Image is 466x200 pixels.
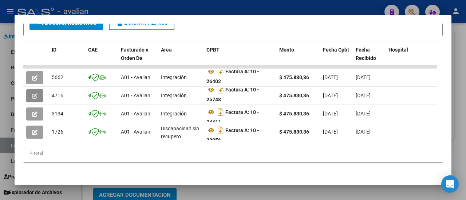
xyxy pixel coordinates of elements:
[118,42,158,74] datatable-header-cell: Facturado x Orden De
[356,93,371,98] span: [DATE]
[323,129,338,135] span: [DATE]
[386,42,440,74] datatable-header-cell: Hospital
[121,129,150,135] span: A01 - Avalian
[216,84,225,95] i: Descargar documento
[121,47,148,61] span: Facturado x Orden De
[52,47,56,53] span: ID
[206,109,259,125] strong: Factura A: 10 - 24411
[85,42,118,74] datatable-header-cell: CAE
[356,74,371,80] span: [DATE]
[441,175,459,193] div: Open Intercom Messenger
[323,111,338,117] span: [DATE]
[36,20,96,26] span: Buscar Registros
[356,129,371,135] span: [DATE]
[276,42,320,74] datatable-header-cell: Monto
[206,127,259,143] strong: Factura A: 10 - 22956
[52,93,63,98] span: 4716
[356,47,376,61] span: Fecha Recibido
[161,93,187,98] span: Integración
[52,111,63,117] span: 3134
[279,111,309,117] strong: $ 475.830,36
[23,144,443,162] div: 4 total
[216,66,225,77] i: Descargar documento
[52,74,63,80] span: 5662
[115,20,168,26] span: Borrar Filtros
[161,126,199,140] span: Discapacidad sin recupero
[161,47,172,53] span: Area
[320,42,353,74] datatable-header-cell: Fecha Cpbt
[279,129,309,135] strong: $ 475.830,36
[279,47,294,53] span: Monto
[161,74,187,80] span: Integración
[323,47,349,53] span: Fecha Cpbt
[158,42,204,74] datatable-header-cell: Area
[353,42,386,74] datatable-header-cell: Fecha Recibido
[279,93,309,98] strong: $ 475.830,36
[323,93,338,98] span: [DATE]
[88,47,98,53] span: CAE
[49,42,85,74] datatable-header-cell: ID
[121,111,150,117] span: A01 - Avalian
[216,106,225,118] i: Descargar documento
[388,47,408,53] span: Hospital
[356,111,371,117] span: [DATE]
[52,129,63,135] span: 1726
[216,125,225,136] i: Descargar documento
[279,74,309,80] strong: $ 475.830,36
[161,111,187,117] span: Integración
[323,74,338,80] span: [DATE]
[121,74,150,80] span: A01 - Avalian
[204,42,276,74] datatable-header-cell: CPBT
[121,93,150,98] span: A01 - Avalian
[206,47,220,53] span: CPBT
[206,69,259,84] strong: Factura A: 10 - 26402
[206,87,259,102] strong: Factura A: 10 - 25748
